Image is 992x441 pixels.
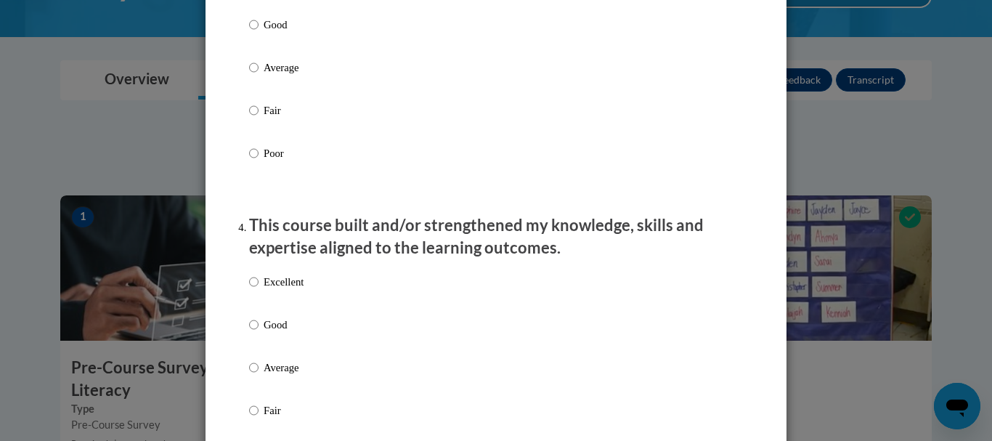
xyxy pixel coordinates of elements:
input: Good [249,17,259,33]
p: Average [264,60,304,76]
p: Fair [264,102,304,118]
p: Good [264,17,304,33]
p: Fair [264,402,304,418]
input: Fair [249,102,259,118]
input: Fair [249,402,259,418]
input: Average [249,60,259,76]
p: Excellent [264,274,304,290]
input: Average [249,360,259,376]
p: This course built and/or strengthened my knowledge, skills and expertise aligned to the learning ... [249,214,743,259]
p: Poor [264,145,304,161]
p: Good [264,317,304,333]
input: Good [249,317,259,333]
input: Excellent [249,274,259,290]
p: Average [264,360,304,376]
input: Poor [249,145,259,161]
